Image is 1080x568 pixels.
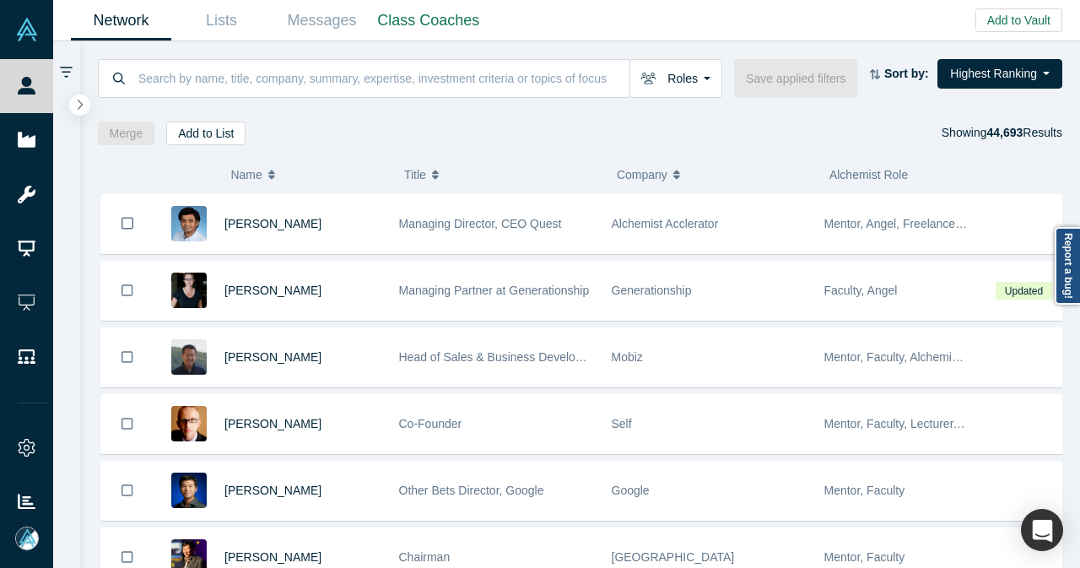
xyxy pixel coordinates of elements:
button: Bookmark [101,262,154,320]
span: Google [612,484,650,497]
a: [PERSON_NAME] [224,417,321,430]
span: Co-Founder [399,417,462,430]
button: Add to List [166,122,246,145]
span: Mobiz [612,350,643,364]
div: Showing [942,122,1062,145]
span: Alchemist Acclerator [612,217,719,230]
span: Results [986,126,1062,139]
img: Mia Scott's Account [15,527,39,550]
a: Class Coaches [372,1,485,41]
span: Other Bets Director, Google [399,484,544,497]
span: Managing Partner at Generationship [399,284,590,297]
a: Messages [272,1,372,41]
img: Steven Kan's Profile Image [171,473,207,508]
a: [PERSON_NAME] [224,350,321,364]
button: Bookmark [101,194,154,253]
button: Name [230,157,386,192]
img: Robert Winder's Profile Image [171,406,207,441]
img: Rachel Chalmers's Profile Image [171,273,207,308]
span: Head of Sales & Business Development (interim) [399,350,655,364]
a: [PERSON_NAME] [224,284,321,297]
span: Alchemist Role [829,168,908,181]
a: [PERSON_NAME] [224,550,321,564]
img: Gnani Palanikumar's Profile Image [171,206,207,241]
span: [GEOGRAPHIC_DATA] [612,550,735,564]
input: Search by name, title, company, summary, expertise, investment criteria or topics of focus [137,58,629,98]
button: Roles [629,59,722,98]
strong: 44,693 [986,126,1023,139]
button: Bookmark [101,462,154,520]
button: Bookmark [101,328,154,387]
button: Bookmark [101,395,154,453]
strong: Sort by: [884,67,929,80]
button: Save applied filters [734,59,857,98]
span: Chairman [399,550,451,564]
button: Title [404,157,599,192]
button: Highest Ranking [937,59,1062,89]
button: Add to Vault [975,8,1062,32]
a: [PERSON_NAME] [224,217,321,230]
span: Managing Director, CEO Quest [399,217,562,230]
img: Michael Chang's Profile Image [171,339,207,375]
span: Name [230,157,262,192]
img: Alchemist Vault Logo [15,18,39,41]
button: Merge [98,122,155,145]
span: Generationship [612,284,692,297]
a: Lists [171,1,272,41]
span: Mentor, Faculty, Alchemist 25 [824,350,978,364]
span: Mentor, Faculty [824,550,905,564]
a: [PERSON_NAME] [224,484,321,497]
span: Faculty, Angel [824,284,898,297]
span: Updated [996,282,1051,300]
a: Report a bug! [1055,227,1080,305]
button: Company [617,157,812,192]
span: Company [617,157,667,192]
span: Self [612,417,632,430]
span: Title [404,157,426,192]
a: Network [71,1,171,41]
span: Mentor, Faculty [824,484,905,497]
